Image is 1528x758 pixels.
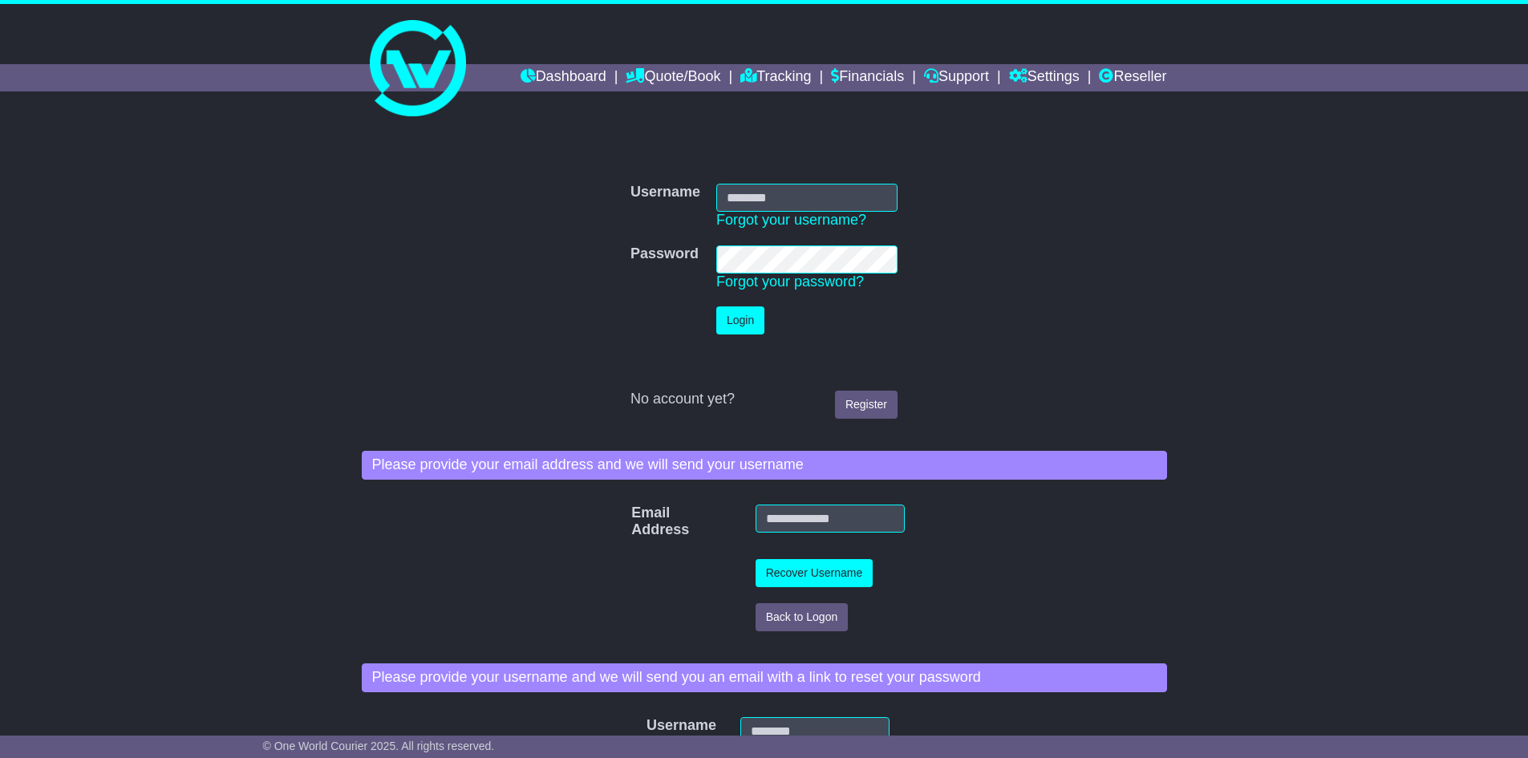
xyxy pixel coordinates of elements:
a: Financials [831,64,904,91]
div: Please provide your username and we will send you an email with a link to reset your password [362,663,1167,692]
button: Recover Username [756,559,873,587]
label: Username [638,717,660,735]
div: Please provide your email address and we will send your username [362,451,1167,480]
a: Dashboard [521,64,606,91]
a: Reseller [1099,64,1166,91]
div: No account yet? [630,391,898,408]
label: Password [630,245,699,263]
a: Forgot your password? [716,274,864,290]
label: Username [630,184,700,201]
a: Forgot your username? [716,212,866,228]
a: Support [924,64,989,91]
a: Register [835,391,898,419]
a: Settings [1009,64,1080,91]
button: Back to Logon [756,603,849,631]
button: Login [716,306,764,334]
span: © One World Courier 2025. All rights reserved. [263,740,495,752]
a: Tracking [740,64,811,91]
label: Email Address [623,505,652,539]
a: Quote/Book [626,64,720,91]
